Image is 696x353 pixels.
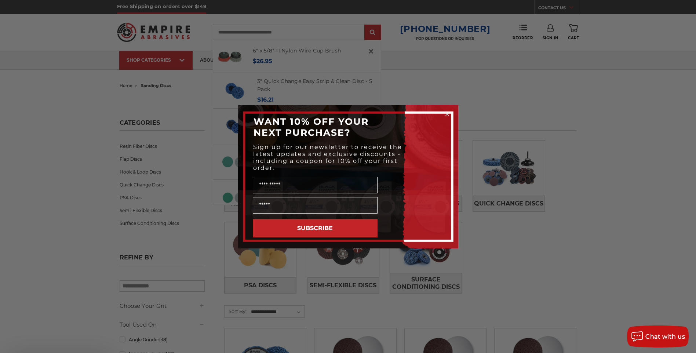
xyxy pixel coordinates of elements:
[444,110,451,118] button: Close dialog
[253,143,402,171] span: Sign up for our newsletter to receive the latest updates and exclusive discounts - including a co...
[645,333,685,340] span: Chat with us
[627,325,689,347] button: Chat with us
[253,197,378,214] input: Email
[254,116,369,138] span: WANT 10% OFF YOUR NEXT PURCHASE?
[253,219,378,237] button: SUBSCRIBE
